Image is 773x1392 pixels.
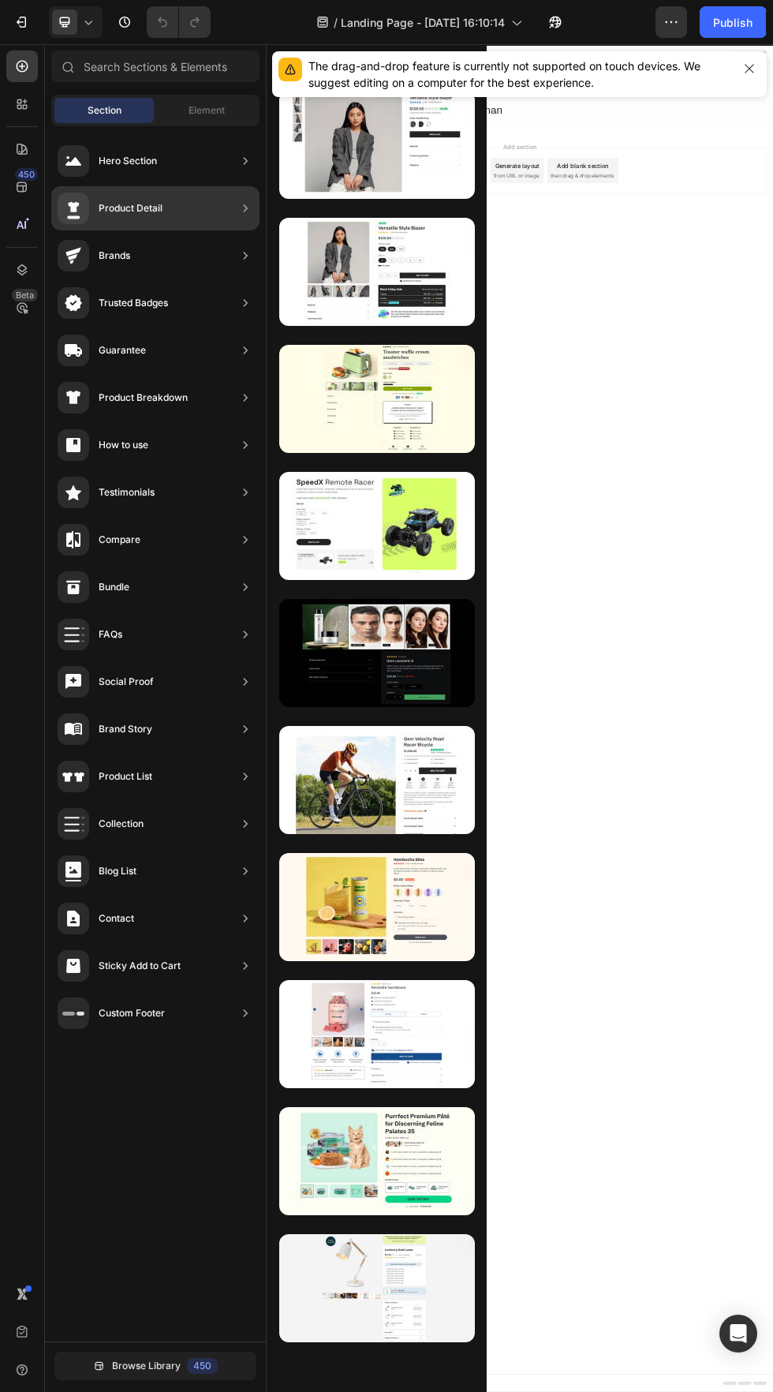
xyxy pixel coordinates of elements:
[425,238,510,253] span: from URL or image
[99,579,129,595] div: Bundle
[12,289,38,301] div: Beta
[51,51,260,82] input: Search Sections & Elements
[189,103,225,118] span: Element
[99,627,122,642] div: FAQs
[543,219,639,235] div: Add blank section
[719,1315,757,1353] div: Open Intercom Messenger
[99,485,155,500] div: Testimonials
[304,219,399,235] div: Choose templates
[187,1358,218,1374] div: 450
[88,103,121,118] span: Section
[700,6,766,38] button: Publish
[99,721,152,737] div: Brand Story
[436,184,511,200] span: Add section
[99,153,157,169] div: Hero Section
[99,342,146,358] div: Guarantee
[99,390,188,406] div: Product Breakdown
[112,1359,181,1373] span: Browse Library
[266,44,773,1392] iframe: Design area
[147,6,211,38] div: Undo/Redo
[99,295,168,311] div: Trusted Badges
[99,769,152,784] div: Product List
[99,816,144,832] div: Collection
[334,14,338,31] span: /
[713,14,752,31] div: Publish
[99,532,140,548] div: Compare
[15,168,38,181] div: 450
[99,958,181,974] div: Sticky Add to Cart
[341,14,505,31] span: Landing Page - [DATE] 16:10:14
[99,674,154,690] div: Social Proof
[99,248,130,264] div: Brands
[54,1352,256,1380] button: Browse Library450
[296,238,404,253] span: inspired by CRO experts
[428,219,510,235] div: Generate layout
[99,1005,165,1021] div: Custom Footer
[99,863,136,879] div: Blog List
[99,911,134,926] div: Contact
[99,200,162,216] div: Product Detail
[308,58,732,91] div: The drag-and-drop feature is currently not supported on touch devices. We suggest editing on a co...
[531,238,648,253] span: then drag & drop elements
[253,108,694,137] div: Verify you are human
[99,437,148,453] div: How to use
[253,56,694,83] div: Your connection needs to be verified before you can proceed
